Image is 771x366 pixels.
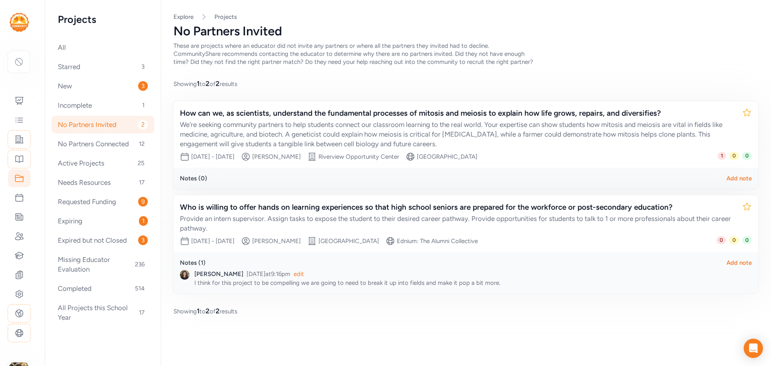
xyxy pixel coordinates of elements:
a: Projects [214,13,237,21]
span: 0 [742,152,752,160]
span: 2 [216,307,220,315]
div: No Partners Invited [173,24,758,39]
span: Showing to of results [173,79,237,88]
div: [GEOGRAPHIC_DATA] [417,153,477,161]
div: [PERSON_NAME] [252,153,301,161]
span: 1 [139,216,148,226]
span: 236 [132,260,148,269]
div: [DATE] at 9:16pm [247,270,290,278]
span: 2 [216,80,220,88]
span: 3 [138,81,148,91]
span: 0 [716,236,726,244]
div: We're seeking community partners to help students connect our classroom learning to the real worl... [180,120,736,149]
div: Needs Resources [51,174,154,191]
span: 17 [136,178,148,187]
span: 0 [742,236,752,244]
span: 12 [136,139,148,149]
div: Missing Educator Evaluation [51,251,154,278]
div: Provide an intern supervisor. Assign tasks to expose the student to their desired career pathway.... [180,214,736,233]
img: Avatar [180,270,190,280]
div: How can we, as scientists, understand the fundamental processes of mitosis and meiosis to explain... [180,108,736,119]
span: 1 [139,100,148,110]
span: 1 [197,80,200,88]
div: edit [294,270,304,278]
div: All [51,39,154,56]
div: [DATE] - [DATE] [191,153,235,161]
img: logo [10,13,29,32]
a: Explore [173,13,194,20]
span: 2 [138,120,148,129]
span: 514 [132,284,148,293]
div: [GEOGRAPHIC_DATA] [318,237,379,245]
span: 1 [718,152,726,160]
span: 2 [206,307,210,315]
div: No Partners Invited [51,116,154,133]
div: Starred [51,58,154,76]
span: Showing to of results [173,306,237,316]
span: 17 [136,308,148,317]
p: I think for this project to be compelling we are going to need to break it up into fields and mak... [194,279,752,287]
div: [PERSON_NAME] [252,237,301,245]
div: Completed [51,280,154,297]
div: New [51,77,154,95]
div: Requested Funding [51,193,154,211]
div: Notes ( 1 ) [180,259,206,267]
div: Notes ( 0 ) [180,174,207,182]
div: Riverview Opportunity Center [318,153,399,161]
span: 2 [206,80,210,88]
div: Expired but not Closed [51,231,154,249]
div: Ednium: The Alumni Collective [397,237,478,245]
span: These are projects where an educator did not invite any partners or where all the partners they i... [173,42,533,65]
span: 9 [138,197,148,207]
span: 3 [138,62,148,72]
span: 0 [729,236,739,244]
div: [DATE] - [DATE] [191,237,235,245]
div: Add note [726,259,752,267]
h2: Projects [58,13,148,26]
div: All Projects this School Year [51,299,154,326]
nav: Breadcrumb [173,13,758,21]
div: Expiring [51,212,154,230]
div: Incomplete [51,96,154,114]
div: Add note [726,174,752,182]
div: Open Intercom Messenger [744,339,763,358]
span: 3 [138,235,148,245]
span: 0 [729,152,739,160]
div: [PERSON_NAME] [194,270,243,278]
div: Active Projects [51,154,154,172]
span: 25 [135,158,148,168]
span: 1 [197,307,200,315]
div: Who is willing to offer hands on learning experiences so that high school seniors are prepared fo... [180,202,736,213]
div: No Partners Connected [51,135,154,153]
